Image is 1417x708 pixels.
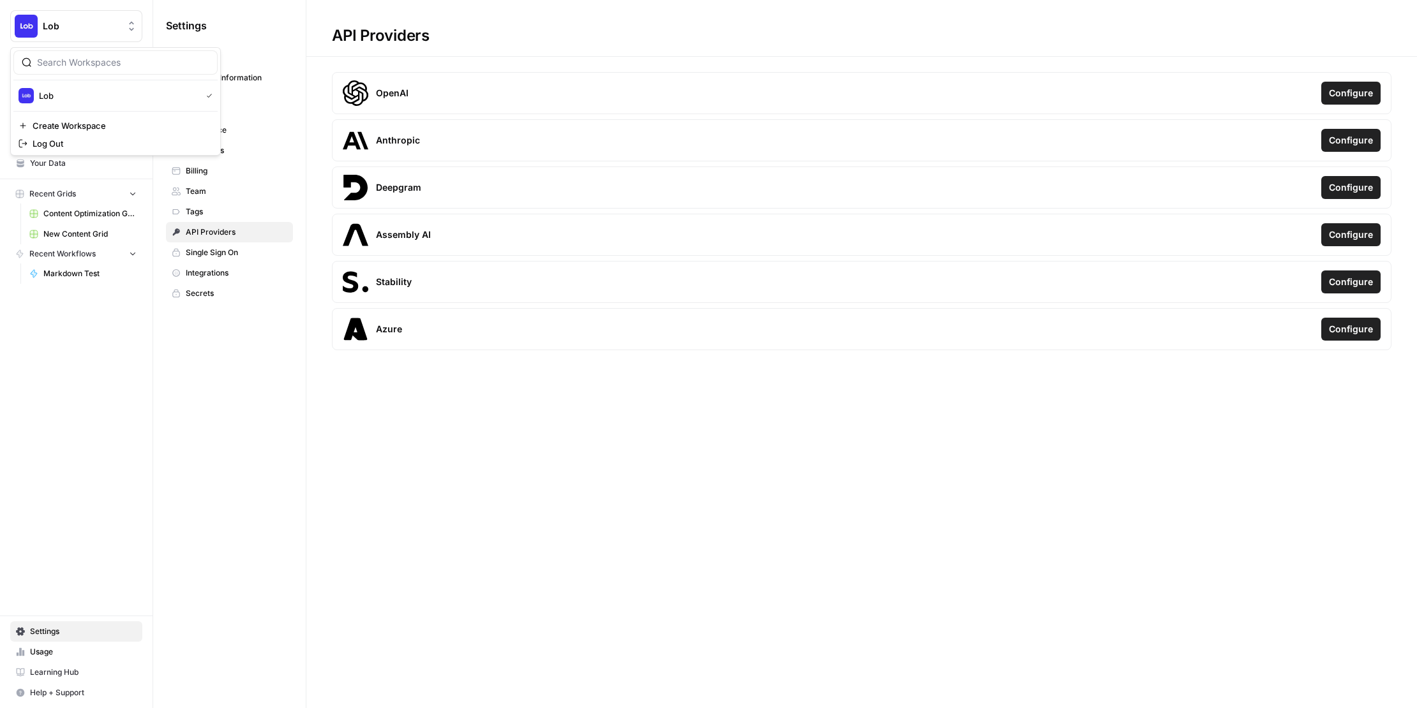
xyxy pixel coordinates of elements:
span: Single Sign On [186,247,287,258]
span: Integrations [186,267,287,279]
button: Workspace: Lob [10,10,142,42]
span: Databases [186,145,287,156]
span: Usage [30,646,137,658]
span: Personal Information [186,72,287,84]
div: API Providers [306,26,455,46]
span: Settings [30,626,137,637]
button: Configure [1321,176,1381,199]
a: Learning Hub [10,662,142,682]
button: Recent Grids [10,184,142,203]
a: Integrations [166,263,293,283]
span: Lob [43,20,120,33]
a: Team [166,181,293,202]
span: Assembly AI [376,228,431,241]
a: Personal Information [166,68,293,88]
span: Stability [376,276,412,288]
a: Billing [166,161,293,181]
a: Databases [166,140,293,161]
span: Configure [1329,134,1373,147]
span: Markdown Test [43,268,137,279]
span: Configure [1329,276,1373,288]
button: Configure [1321,129,1381,152]
span: Deepgram [376,181,421,194]
span: New Content Grid [43,228,137,240]
span: Settings [166,18,207,33]
a: Usage [10,642,142,662]
button: Configure [1321,223,1381,246]
div: Workspace: Lob [10,47,221,156]
a: API Providers [166,222,293,242]
button: Help + Support [10,682,142,703]
span: Team [186,186,287,197]
button: Configure [1321,270,1381,293]
button: Configure [1321,82,1381,105]
img: Lob Logo [15,15,38,38]
span: API Providers [186,226,287,238]
a: Log Out [13,135,218,152]
span: Anthropic [376,134,420,147]
a: Single Sign On [166,242,293,263]
input: Search Workspaces [37,56,209,69]
a: Settings [10,621,142,642]
span: Configure [1329,87,1373,100]
span: Configure [1329,181,1373,194]
span: Secrets [186,288,287,299]
span: Lob [39,89,196,102]
a: Markdown Test [24,263,142,284]
span: Azure [376,323,402,336]
span: Workspace [186,124,287,136]
a: Create Workspace [13,117,218,135]
img: Lob Logo [19,88,34,103]
a: Tags [166,202,293,222]
a: Workspace [166,120,293,140]
button: Recent Workflows [10,244,142,263]
span: Recent Grids [29,188,76,200]
a: Your Data [10,153,142,173]
button: Configure [1321,318,1381,341]
span: Configure [1329,323,1373,336]
a: Secrets [166,283,293,304]
span: Billing [186,165,287,177]
span: Log Out [33,137,207,150]
span: Recent Workflows [29,248,96,260]
a: New Content Grid [24,224,142,244]
span: Your Data [30,158,137,169]
span: Content Optimization Grid [43,208,137,219]
span: Help + Support [30,687,137,698]
span: Create Workspace [33,119,207,132]
span: OpenAI [376,87,409,100]
span: Configure [1329,228,1373,241]
span: Learning Hub [30,667,137,678]
span: Tags [186,206,287,218]
a: Content Optimization Grid [24,203,142,224]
